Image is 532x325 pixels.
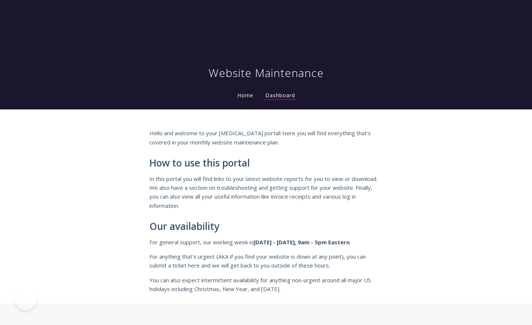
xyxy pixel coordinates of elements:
h1: Website Maintenance [209,66,324,80]
p: In this portal you will find links to your latest website reports for you to view or download. We... [149,174,383,210]
p: For general support, our working week is . [149,238,383,247]
p: For anything that's urgent (AKA if you find your website is down at any point), you can submit a ... [149,252,383,270]
a: Home [236,92,255,99]
h2: Our availability [149,221,383,232]
h2: How to use this portal [149,158,383,169]
a: Dashboard [264,92,297,100]
p: Hello and welcome to your [MEDICAL_DATA] portal! Here you will find everything that's covered in ... [149,129,383,147]
strong: [DATE] - [DATE], 9am - 5pm Eastern [253,238,350,246]
iframe: Toggle Customer Support [15,288,37,310]
p: You can also expect intermittent availability for anything non-urgent around all major US holiday... [149,276,383,294]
